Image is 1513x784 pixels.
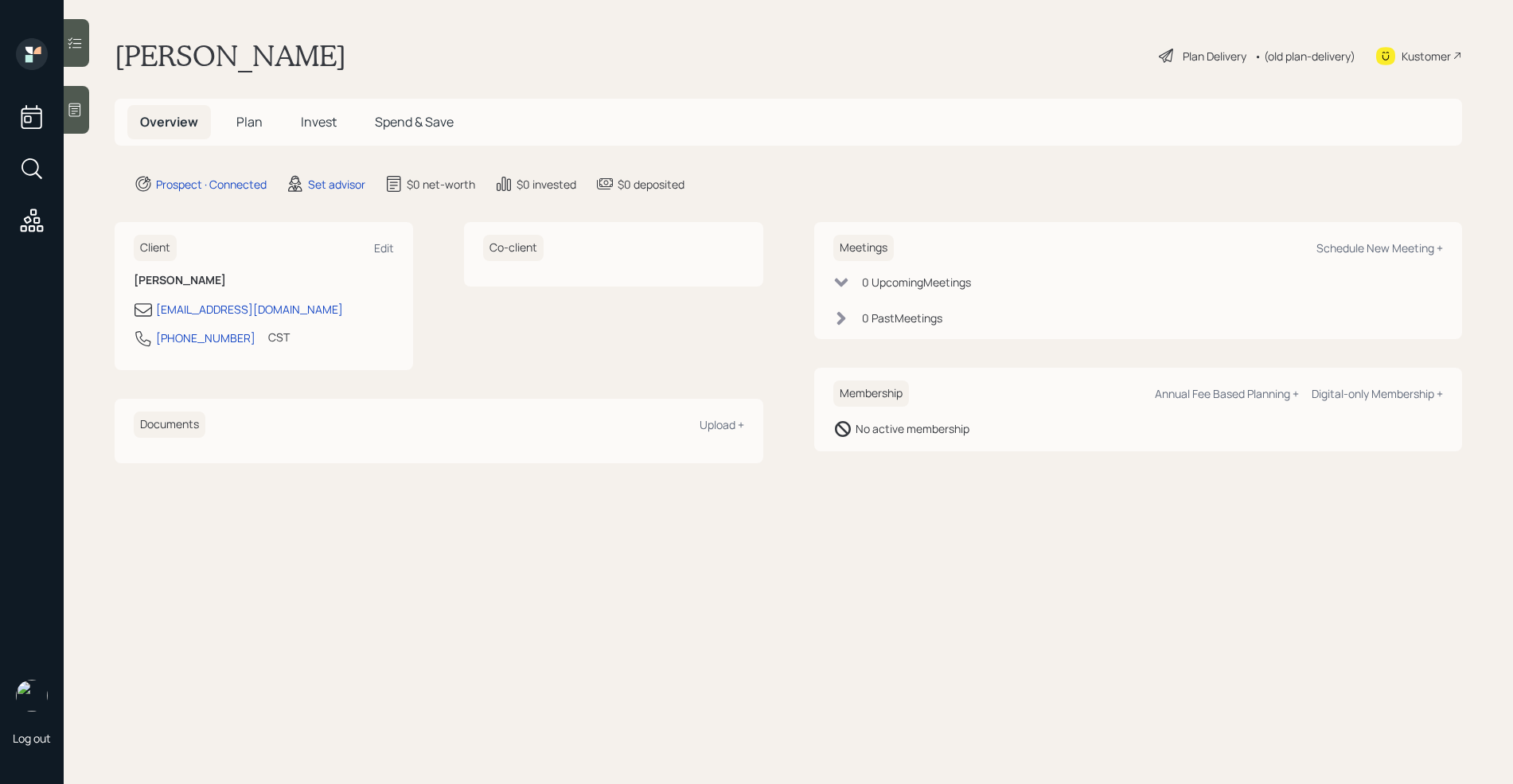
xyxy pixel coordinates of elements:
span: Overview [140,113,198,131]
div: Digital-only Membership + [1312,386,1443,401]
h6: Documents [134,412,205,438]
h6: Meetings [833,235,894,261]
div: No active membership [856,420,969,437]
div: Log out [13,731,51,746]
div: CST [268,329,290,345]
img: retirable_logo.png [16,680,48,712]
div: Set advisor [308,176,365,193]
h6: Co-client [483,235,544,261]
span: Invest [301,113,337,131]
div: Annual Fee Based Planning + [1155,386,1299,401]
h6: Client [134,235,177,261]
div: Prospect · Connected [156,176,267,193]
h6: [PERSON_NAME] [134,274,394,287]
div: $0 net-worth [407,176,475,193]
div: Kustomer [1402,48,1451,64]
h1: [PERSON_NAME] [115,38,346,73]
div: Schedule New Meeting + [1316,240,1443,255]
h6: Membership [833,380,909,407]
div: • (old plan-delivery) [1254,48,1355,64]
div: Upload + [700,417,744,432]
div: [EMAIL_ADDRESS][DOMAIN_NAME] [156,301,343,318]
div: 0 Upcoming Meeting s [862,274,971,291]
div: $0 invested [517,176,576,193]
div: [PHONE_NUMBER] [156,330,255,346]
div: 0 Past Meeting s [862,310,942,326]
div: Plan Delivery [1183,48,1246,64]
span: Spend & Save [375,113,454,131]
div: Edit [374,240,394,255]
div: $0 deposited [618,176,684,193]
span: Plan [236,113,263,131]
